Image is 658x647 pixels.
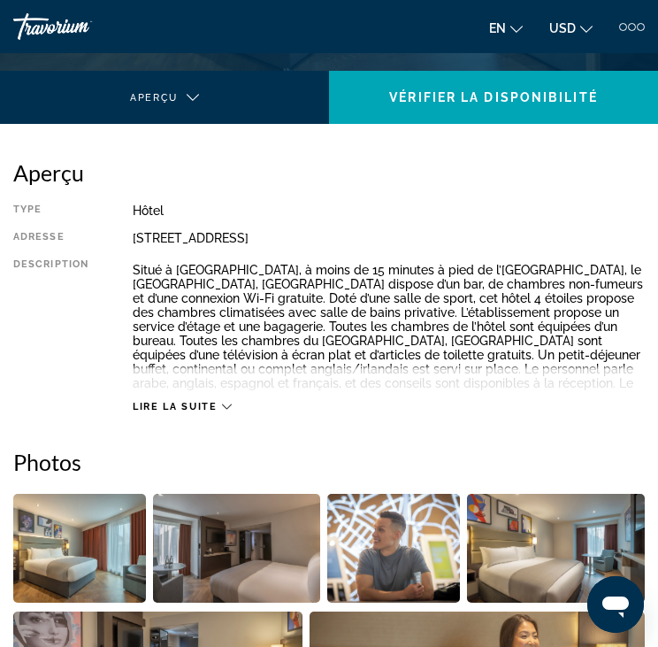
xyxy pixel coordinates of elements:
[13,159,645,186] h2: Aperçu
[467,493,645,604] button: Ouvrir le curseur d’image en plein écran
[133,263,645,433] p: Situé à [GEOGRAPHIC_DATA], à moins de 15 minutes à pied de l’[GEOGRAPHIC_DATA], le [GEOGRAPHIC_DA...
[389,90,598,104] span: Vérifier la disponibilité
[329,71,658,124] button: Vérifier la disponibilité
[153,493,320,604] button: Ouvrir le curseur d’image en plein écran
[13,449,645,475] h2: Photos
[133,400,231,413] button: Lire la suite
[133,231,645,245] div: [STREET_ADDRESS]
[549,15,593,41] button: Changer de devise
[13,204,88,218] div: Type
[587,576,644,633] iframe: Bouton de lancement de la fenêtre de messagerie
[489,21,506,35] span: en
[133,204,645,218] div: Hôtel
[13,13,146,40] a: Travorium
[13,493,146,604] button: Ouvrir le curseur d’image en plein écran
[549,21,576,35] span: USD
[13,231,88,245] div: Adresse
[13,258,88,391] div: Description
[133,401,217,412] span: Lire la suite
[327,493,460,604] button: Ouvrir le curseur d’image en plein écran
[489,15,523,41] button: Changer la langue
